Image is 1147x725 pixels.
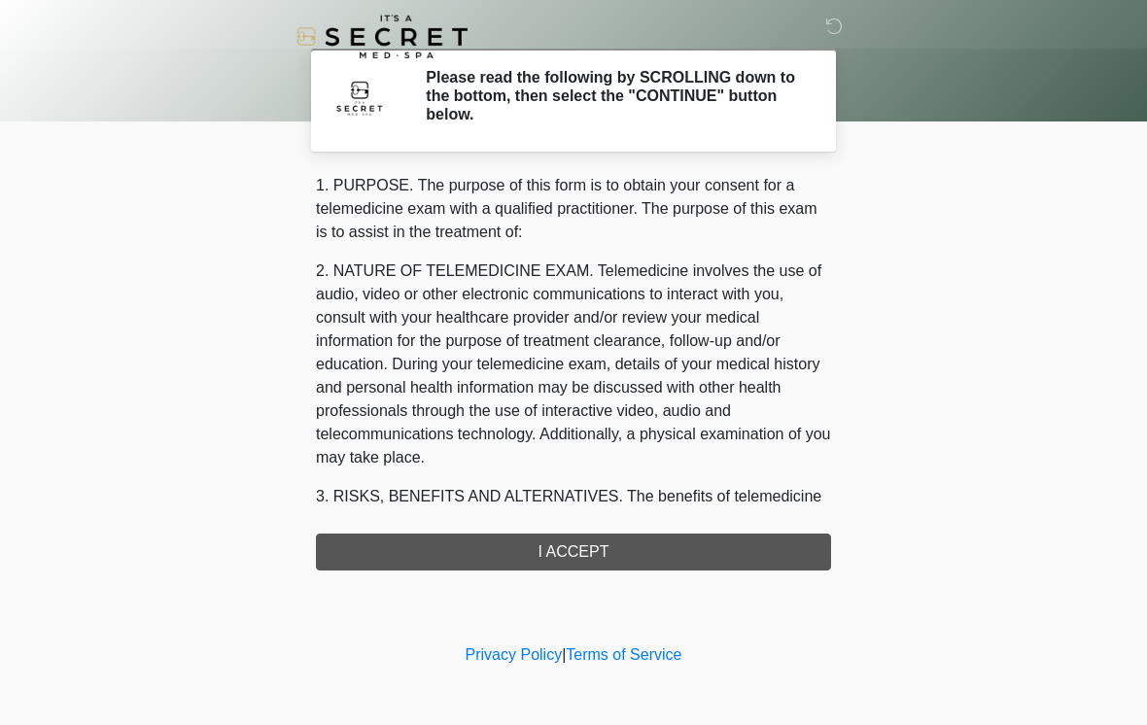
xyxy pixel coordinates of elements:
p: 2. NATURE OF TELEMEDICINE EXAM. Telemedicine involves the use of audio, video or other electronic... [316,259,831,469]
a: Terms of Service [566,646,681,663]
h2: Please read the following by SCROLLING down to the bottom, then select the "CONTINUE" button below. [426,68,802,124]
img: It's A Secret Med Spa Logo [296,15,468,58]
p: 3. RISKS, BENEFITS AND ALTERNATIVES. The benefits of telemedicine include having access to medica... [316,485,831,695]
p: 1. PURPOSE. The purpose of this form is to obtain your consent for a telemedicine exam with a qua... [316,174,831,244]
a: | [562,646,566,663]
img: Agent Avatar [330,68,389,126]
a: Privacy Policy [466,646,563,663]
